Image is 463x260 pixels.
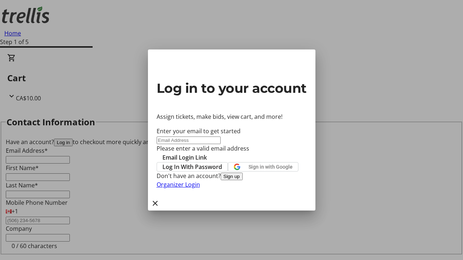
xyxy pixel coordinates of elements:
[157,127,241,135] label: Enter your email to get started
[157,153,213,162] button: Email Login Link
[148,196,162,211] button: Close
[157,172,307,180] div: Don't have an account?
[228,162,298,172] button: Sign in with Google
[157,112,307,121] p: Assign tickets, make bids, view cart, and more!
[162,162,222,171] span: Log In With Password
[157,181,200,188] a: Organizer Login
[157,162,228,172] button: Log In With Password
[157,78,307,98] h2: Log in to your account
[249,164,293,170] span: Sign in with Google
[162,153,207,162] span: Email Login Link
[157,136,221,144] input: Email Address
[221,173,243,180] button: Sign up
[157,144,307,153] tr-error: Please enter a valid email address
